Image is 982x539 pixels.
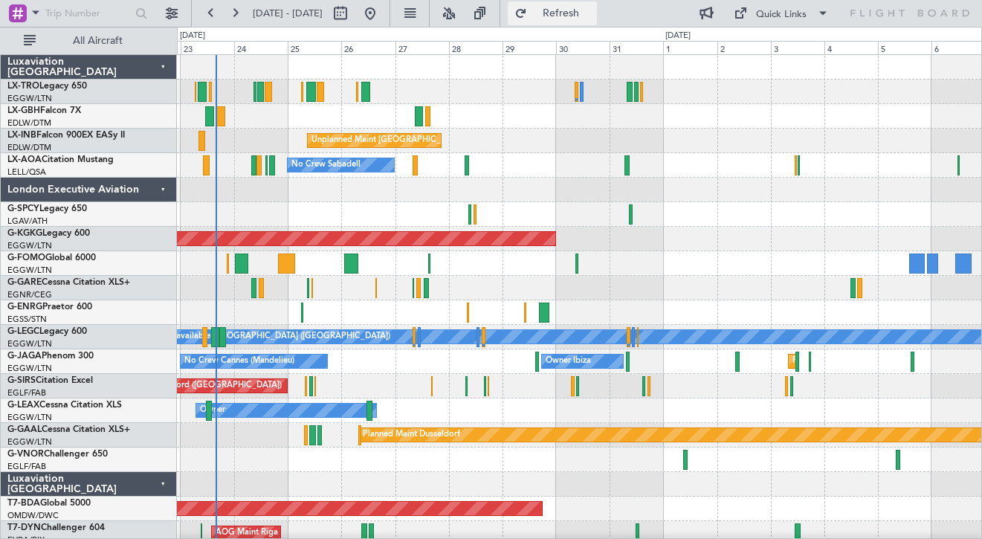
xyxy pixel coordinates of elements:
a: G-LEGCLegacy 600 [7,327,87,336]
span: G-GAAL [7,425,42,434]
a: LX-GBHFalcon 7X [7,106,81,115]
a: G-SIRSCitation Excel [7,376,93,385]
a: T7-BDAGlobal 5000 [7,499,91,508]
a: G-GARECessna Citation XLS+ [7,278,130,287]
a: EGSS/STN [7,314,47,325]
a: EGGW/LTN [7,265,52,276]
span: G-LEGC [7,327,39,336]
div: 27 [395,41,449,54]
span: [DATE] - [DATE] [253,7,323,20]
a: EGNR/CEG [7,289,52,300]
div: 28 [449,41,503,54]
a: LX-AOACitation Mustang [7,155,114,164]
div: 30 [556,41,610,54]
a: EGGW/LTN [7,412,52,423]
a: G-GAALCessna Citation XLS+ [7,425,130,434]
span: T7-DYN [7,523,41,532]
div: 4 [824,41,878,54]
div: Quick Links [756,7,807,22]
a: LELL/QSA [7,167,46,178]
button: Quick Links [726,1,836,25]
div: Owner [200,399,225,422]
div: 26 [341,41,395,54]
input: Trip Number [45,2,131,25]
span: G-GARE [7,278,42,287]
span: T7-BDA [7,499,40,508]
a: LX-TROLegacy 650 [7,82,87,91]
a: G-SPCYLegacy 650 [7,204,87,213]
div: No Crew Sabadell [291,154,361,176]
span: LX-GBH [7,106,40,115]
div: No Crew Cannes (Mandelieu) [184,350,294,372]
div: [DATE] [665,30,691,42]
div: 25 [288,41,341,54]
a: G-FOMOGlobal 6000 [7,254,96,262]
div: 1 [663,41,717,54]
button: All Aircraft [16,29,161,53]
a: EGGW/LTN [7,363,52,374]
span: LX-TRO [7,82,39,91]
div: 24 [234,41,288,54]
a: G-JAGAPhenom 300 [7,352,94,361]
a: G-VNORChallenger 650 [7,450,108,459]
div: A/C Unavailable [GEOGRAPHIC_DATA] ([GEOGRAPHIC_DATA]) [149,326,390,348]
a: G-ENRGPraetor 600 [7,303,92,312]
a: EGGW/LTN [7,338,52,349]
span: G-JAGA [7,352,42,361]
a: G-LEAXCessna Citation XLS [7,401,122,410]
div: 5 [878,41,931,54]
a: EDLW/DTM [7,117,51,129]
span: LX-AOA [7,155,42,164]
span: G-FOMO [7,254,45,262]
div: 23 [181,41,234,54]
span: G-SIRS [7,376,36,385]
span: All Aircraft [39,36,157,46]
span: G-VNOR [7,450,44,459]
span: Refresh [530,8,592,19]
span: G-KGKG [7,229,42,238]
a: LGAV/ATH [7,216,48,227]
span: G-SPCY [7,204,39,213]
a: EDLW/DTM [7,142,51,153]
div: Unplanned Maint Oxford ([GEOGRAPHIC_DATA]) [95,375,282,397]
div: Planned Maint Dusseldorf [363,424,460,446]
a: EGLF/FAB [7,461,46,472]
a: LX-INBFalcon 900EX EASy II [7,131,125,140]
a: EGGW/LTN [7,240,52,251]
button: Refresh [508,1,597,25]
div: 31 [610,41,663,54]
div: 3 [771,41,824,54]
div: Owner Ibiza [546,350,591,372]
span: G-LEAX [7,401,39,410]
a: EGGW/LTN [7,93,52,104]
a: OMDW/DWC [7,510,59,521]
div: [DATE] [180,30,205,42]
span: G-ENRG [7,303,42,312]
a: EGLF/FAB [7,387,46,398]
div: 29 [503,41,556,54]
div: Unplanned Maint [GEOGRAPHIC_DATA] (Al Maktoum Intl) [311,129,532,152]
a: G-KGKGLegacy 600 [7,229,90,238]
a: T7-DYNChallenger 604 [7,523,105,532]
span: LX-INB [7,131,36,140]
div: 2 [717,41,771,54]
a: EGGW/LTN [7,436,52,448]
